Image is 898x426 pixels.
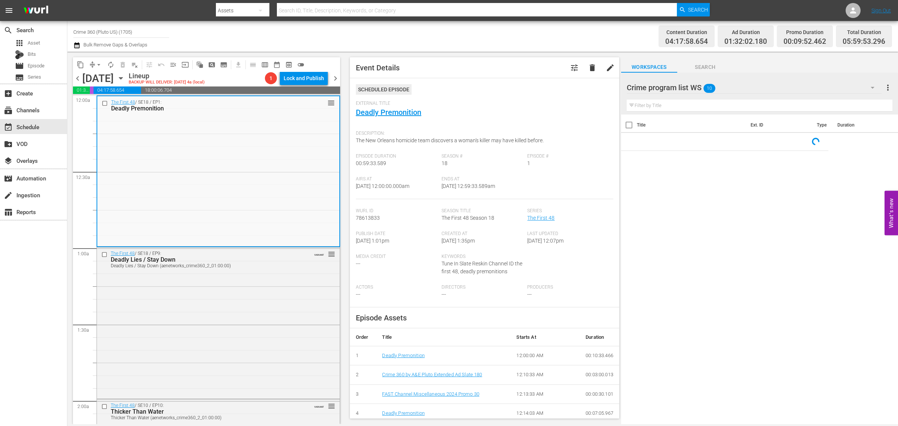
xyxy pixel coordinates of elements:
span: Producers [527,284,609,290]
td: 3 [350,384,376,404]
span: reorder [328,250,335,258]
span: 04:17:58.654 [94,86,141,94]
span: menu [4,6,13,15]
a: The First 48 [111,403,135,408]
span: Reports [4,208,13,217]
span: Airs At [356,176,438,182]
button: Search [677,3,710,16]
span: Search [4,26,13,35]
div: BACKUP WILL DELIVER: [DATE] 4a (local) [129,80,205,85]
button: more_vert [883,79,892,97]
span: Asset [28,39,40,47]
td: 00:03:00.013 [580,365,619,385]
span: --- [527,291,532,297]
a: Crime 360 by A&E Pluto Extended Ad Slate 180 [382,372,482,377]
span: menu_open [169,61,177,69]
span: Download as CSV [230,57,244,72]
span: pageview_outlined [208,61,216,69]
span: auto_awesome_motion_outlined [196,61,204,69]
img: ans4CAIJ8jUAAAAAAAAAAAAAAAAAAAAAAAAgQb4GAAAAAAAAAAAAAAAAAAAAAAAAJMjXAAAAAAAAAAAAAAAAAAAAAAAAgAT5G... [18,2,54,19]
span: Week Calendar View [259,59,271,71]
div: Promo Duration [784,27,826,37]
div: Content Duration [665,27,708,37]
span: 01:32:02.180 [73,86,90,94]
span: The New Orleans homicide team discovers a woman's killer may have killed before. [356,137,544,143]
div: Lineup [129,72,205,80]
span: Keywords [442,254,523,260]
a: The First 48 [111,251,135,256]
span: date_range_outlined [273,61,281,69]
div: Lock and Publish [284,71,324,85]
span: Create [4,89,13,98]
th: Title [376,328,510,346]
span: VARIANT [314,250,324,256]
span: Season Title [442,208,523,214]
div: Deadly Lies / Stay Down (aenetworks_crime360_2_01:00:00) [111,263,300,268]
span: playlist_remove_outlined [131,61,138,69]
th: Order [350,328,376,346]
span: Wurl Id [356,208,438,214]
span: Last Updated [527,231,609,237]
span: 01:32:02.180 [724,37,767,46]
button: reorder [328,402,335,410]
span: The First 48 Season 18 [442,215,494,221]
span: delete [588,63,597,72]
a: The First 48 [527,215,555,221]
div: / SE18 / EP9: [111,251,300,268]
div: Thicker Than Water (aenetworks_crime360_2_01:00:00) [111,415,300,420]
span: 00:59:33.589 [356,160,386,166]
span: Overlays [4,156,13,165]
span: VOD [4,140,13,149]
span: subtitles_outlined [220,61,227,69]
a: Deadly Premonition [382,353,425,358]
button: reorder [327,99,335,106]
span: Series [28,73,41,81]
span: Media Credit [356,254,438,260]
span: Actors [356,284,438,290]
td: 2 [350,365,376,385]
div: Bits [15,50,24,59]
span: Episode [28,62,45,70]
span: --- [442,291,446,297]
span: Channels [4,106,13,115]
span: preview_outlined [285,61,293,69]
button: Lock and Publish [280,71,328,85]
button: edit [601,59,619,77]
span: Fill episodes with ad slates [167,59,179,71]
th: Title [637,115,746,136]
span: 18:00:06.704 [141,86,340,94]
span: chevron_left [73,74,82,83]
span: Revert to Primary Episode [155,59,167,71]
button: tune [565,59,583,77]
span: Schedule [4,123,13,132]
span: Tune In Slate Reskin Channel ID the first 48, deadly premonitions [442,261,522,274]
button: delete [583,59,601,77]
span: Create Series Block [218,59,230,71]
span: Automation [4,174,13,183]
span: Search [688,3,708,16]
div: Scheduled Episode [356,84,412,95]
span: chevron_right [331,74,340,83]
span: Search [677,63,733,72]
div: / SE18 / EP1: [111,100,300,112]
div: [DATE] [82,72,114,85]
span: Refresh All Search Blocks [191,57,206,72]
span: Day Calendar View [244,57,259,72]
span: Month Calendar View [271,59,283,71]
span: [DATE] 12:59:33.589am [442,183,495,189]
th: Duration [833,115,878,136]
span: edit [606,63,615,72]
span: Ends At [442,176,523,182]
a: Sign Out [871,7,891,13]
a: FAST Channel Miscellaneous 2024 Promo 30 [382,391,479,397]
td: 00:10:33.466 [580,346,619,365]
div: Deadly Lies / Stay Down [111,256,300,263]
span: Loop Content [105,59,117,71]
span: content_copy [77,61,84,69]
span: 05:59:53.296 [843,37,885,46]
span: [DATE] 1:01pm [356,238,389,244]
button: Open Feedback Widget [885,191,898,235]
th: Ext. ID [746,115,812,136]
span: Copy Lineup [74,59,86,71]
